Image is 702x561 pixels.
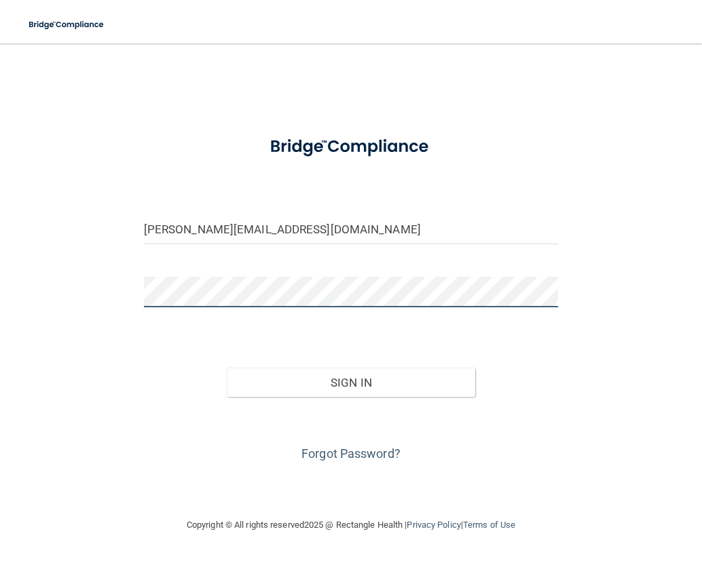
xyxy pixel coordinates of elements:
div: Copyright © All rights reserved 2025 @ Rectangle Health | | [103,503,599,547]
a: Privacy Policy [407,520,460,530]
a: Forgot Password? [301,446,401,461]
input: Email [144,214,559,244]
img: bridge_compliance_login_screen.278c3ca4.svg [253,125,449,169]
button: Sign In [227,368,475,398]
a: Terms of Use [463,520,515,530]
img: bridge_compliance_login_screen.278c3ca4.svg [20,11,113,39]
